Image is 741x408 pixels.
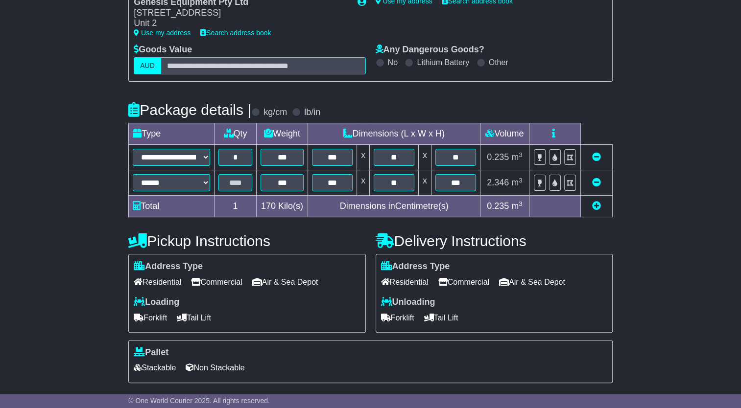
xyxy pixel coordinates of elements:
[388,58,398,67] label: No
[376,233,613,249] h4: Delivery Instructions
[480,123,529,145] td: Volume
[134,45,192,55] label: Goods Value
[376,45,484,55] label: Any Dangerous Goods?
[134,360,176,375] span: Stackable
[511,178,523,187] span: m
[519,200,523,207] sup: 3
[252,274,318,290] span: Air & Sea Depot
[134,274,181,290] span: Residential
[177,310,211,325] span: Tail Lift
[381,261,450,272] label: Address Type
[417,58,469,67] label: Lithium Battery
[381,297,435,308] label: Unloading
[215,123,256,145] td: Qty
[134,261,203,272] label: Address Type
[418,170,431,196] td: x
[134,29,191,37] a: Use my address
[487,152,509,162] span: 0.235
[186,360,244,375] span: Non Stackable
[261,201,276,211] span: 170
[134,57,161,74] label: AUD
[519,177,523,184] sup: 3
[489,58,508,67] label: Other
[357,170,370,196] td: x
[381,310,414,325] span: Forklift
[424,310,458,325] span: Tail Lift
[592,152,601,162] a: Remove this item
[592,201,601,211] a: Add new item
[511,201,523,211] span: m
[357,145,370,170] td: x
[511,152,523,162] span: m
[499,274,565,290] span: Air & Sea Depot
[134,8,347,19] div: [STREET_ADDRESS]
[129,196,215,217] td: Total
[487,201,509,211] span: 0.235
[308,196,480,217] td: Dimensions in Centimetre(s)
[128,102,251,118] h4: Package details |
[263,107,287,118] label: kg/cm
[438,274,489,290] span: Commercial
[128,233,365,249] h4: Pickup Instructions
[191,274,242,290] span: Commercial
[134,18,347,29] div: Unit 2
[418,145,431,170] td: x
[308,123,480,145] td: Dimensions (L x W x H)
[134,310,167,325] span: Forklift
[256,196,308,217] td: Kilo(s)
[134,297,179,308] label: Loading
[592,178,601,187] a: Remove this item
[200,29,271,37] a: Search address book
[215,196,256,217] td: 1
[487,178,509,187] span: 2.346
[128,397,270,405] span: © One World Courier 2025. All rights reserved.
[134,347,168,358] label: Pallet
[129,123,215,145] td: Type
[304,107,320,118] label: lb/in
[256,123,308,145] td: Weight
[381,274,429,290] span: Residential
[519,151,523,159] sup: 3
